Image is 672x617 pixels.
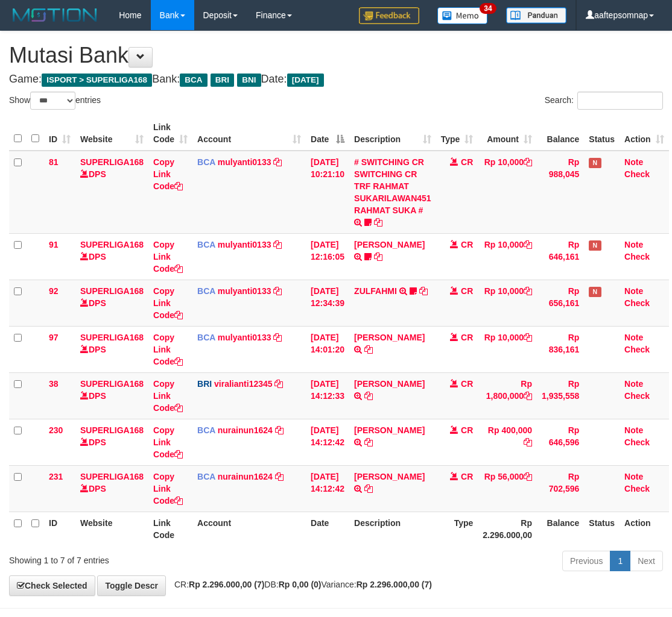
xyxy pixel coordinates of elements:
[306,419,349,465] td: [DATE] 14:12:42
[218,425,273,435] a: nurainun1624
[168,580,432,589] span: CR: DB: Variance:
[273,286,282,296] a: Copy mulyanti0133 to clipboard
[461,286,473,296] span: CR
[80,333,144,342] a: SUPERLIGA168
[9,43,663,67] h1: Mutasi Bank
[80,472,144,481] a: SUPERLIGA168
[218,240,271,249] a: mulyanti0133
[624,379,643,389] a: Note
[354,472,425,481] a: [PERSON_NAME]
[306,233,349,280] td: [DATE] 12:16:05
[197,333,215,342] span: BCA
[49,379,59,389] span: 38
[197,240,215,249] span: BCA
[153,286,183,320] a: Copy Link Code
[364,391,373,401] a: Copy EKO BUDIYANT to clipboard
[524,391,532,401] a: Copy Rp 1,800,000 to clipboard
[537,116,584,151] th: Balance
[80,240,144,249] a: SUPERLIGA168
[153,379,183,413] a: Copy Link Code
[9,74,663,86] h4: Game: Bank: Date:
[354,240,425,249] a: [PERSON_NAME]
[589,158,601,168] span: Has Note
[461,333,473,342] span: CR
[80,379,144,389] a: SUPERLIGA168
[537,512,584,546] th: Balance
[274,379,283,389] a: Copy viralianti12345 to clipboard
[354,286,397,296] a: ZULFAHMI
[306,280,349,326] td: [DATE] 12:34:39
[153,333,183,366] a: Copy Link Code
[537,419,584,465] td: Rp 646,596
[537,280,584,326] td: Rp 656,161
[524,240,532,249] a: Copy Rp 10,000 to clipboard
[197,472,215,481] span: BCA
[537,151,584,234] td: Rp 988,045
[279,580,322,589] strong: Rp 0,00 (0)
[620,512,669,546] th: Action
[524,472,532,481] a: Copy Rp 56,000 to clipboard
[624,391,650,401] a: Check
[197,379,212,389] span: BRI
[624,484,650,493] a: Check
[354,425,425,435] a: [PERSON_NAME]
[75,280,148,326] td: DPS
[478,116,537,151] th: Amount: activate to sort column ascending
[75,465,148,512] td: DPS
[153,425,183,459] a: Copy Link Code
[584,512,620,546] th: Status
[537,465,584,512] td: Rp 702,596
[624,169,650,179] a: Check
[9,6,101,24] img: MOTION_logo.png
[624,240,643,249] a: Note
[461,472,473,481] span: CR
[153,240,183,274] a: Copy Link Code
[192,116,306,151] th: Account: activate to sort column ascending
[524,333,532,342] a: Copy Rp 10,000 to clipboard
[197,286,215,296] span: BCA
[562,551,610,571] a: Previous
[589,240,601,251] span: Has Note
[44,116,75,151] th: ID: activate to sort column ascending
[349,512,436,546] th: Description
[49,472,63,481] span: 231
[461,425,473,435] span: CR
[624,437,650,447] a: Check
[218,286,271,296] a: mulyanti0133
[273,157,282,167] a: Copy mulyanti0133 to clipboard
[624,333,643,342] a: Note
[478,372,537,419] td: Rp 1,800,000
[545,92,663,110] label: Search:
[364,484,373,493] a: Copy ADE YULINDA to clipboard
[306,512,349,546] th: Date
[524,286,532,296] a: Copy Rp 10,000 to clipboard
[437,7,488,24] img: Button%20Memo.svg
[624,345,650,354] a: Check
[218,333,271,342] a: mulyanti0133
[584,116,620,151] th: Status
[577,92,663,110] input: Search:
[306,465,349,512] td: [DATE] 14:12:42
[148,512,192,546] th: Link Code
[197,157,215,167] span: BCA
[75,512,148,546] th: Website
[80,425,144,435] a: SUPERLIGA168
[189,580,264,589] strong: Rp 2.296.000,00 (7)
[624,252,650,262] a: Check
[49,240,59,249] span: 91
[374,218,382,227] a: Copy # SWITCHING CR SWITCHING CR TRF RAHMAT SUKARILAWAN451 RAHMAT SUKA # to clipboard
[589,287,601,297] span: Has Note
[218,157,271,167] a: mulyanti0133
[9,92,101,110] label: Show entries
[364,345,373,354] a: Copy ARIEF ROCHIM SYAMS to clipboard
[478,512,537,546] th: Rp 2.296.000,00
[153,157,183,191] a: Copy Link Code
[419,286,428,296] a: Copy ZULFAHMI to clipboard
[9,575,95,596] a: Check Selected
[624,286,643,296] a: Note
[624,425,643,435] a: Note
[42,74,152,87] span: ISPORT > SUPERLIGA168
[537,326,584,372] td: Rp 836,161
[153,472,183,506] a: Copy Link Code
[620,116,669,151] th: Action: activate to sort column ascending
